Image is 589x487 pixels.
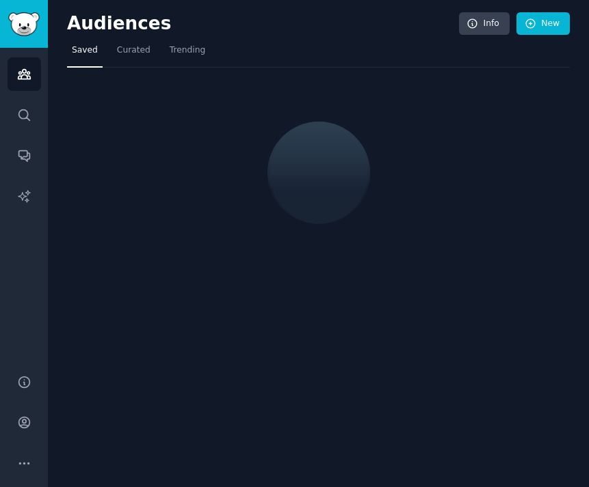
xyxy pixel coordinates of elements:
span: Trending [170,44,205,57]
a: New [516,12,570,36]
a: Saved [67,40,103,68]
img: GummySearch logo [8,12,40,36]
h2: Audiences [67,13,459,35]
span: Curated [117,44,150,57]
a: Trending [165,40,210,68]
span: Saved [72,44,98,57]
a: Curated [112,40,155,68]
a: Info [459,12,510,36]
